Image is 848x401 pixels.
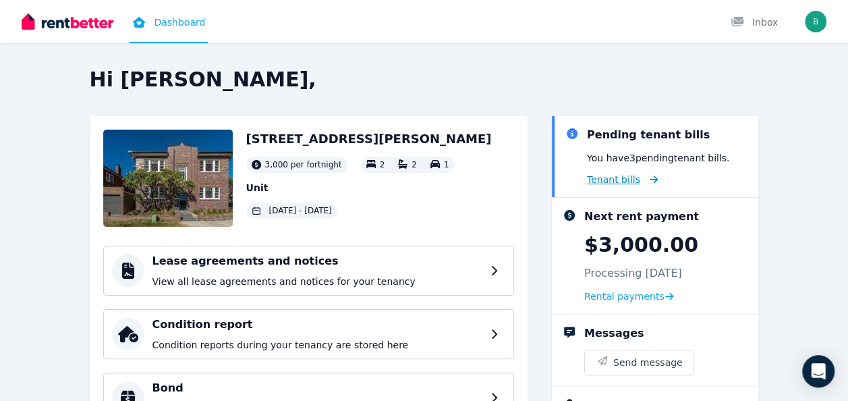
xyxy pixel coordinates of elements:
div: Inbox [731,16,778,29]
span: 1 [444,160,449,169]
p: $3,000.00 [584,233,698,257]
span: [DATE] - [DATE] [269,205,332,216]
h4: Condition report [152,317,482,333]
span: 2 [380,160,385,169]
a: Rental payments [584,290,674,303]
a: Tenant bills [587,173,658,186]
h2: Hi [PERSON_NAME], [90,68,759,92]
img: b.vidos@unsw.edu.au [805,11,826,32]
div: Messages [584,325,644,342]
img: Property Url [103,130,233,227]
h2: [STREET_ADDRESS][PERSON_NAME] [246,130,492,149]
div: Next rent payment [584,209,699,225]
div: Pending tenant bills [587,127,710,143]
p: Processing [DATE] [584,265,682,282]
span: Send message [613,356,683,369]
p: You have 3 pending tenant bills . [587,151,729,165]
h4: Lease agreements and notices [152,253,482,269]
div: Open Intercom Messenger [802,355,835,387]
button: Send message [585,350,694,375]
img: RentBetter [22,11,113,32]
span: Tenant bills [587,173,640,186]
p: View all lease agreements and notices for your tenancy [152,275,482,288]
span: 2 [412,160,417,169]
span: 3,000 per fortnight [265,159,342,170]
h4: Bond [152,380,482,396]
p: Unit [246,181,492,194]
span: Rental payments [584,290,665,303]
p: Condition reports during your tenancy are stored here [152,338,482,352]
